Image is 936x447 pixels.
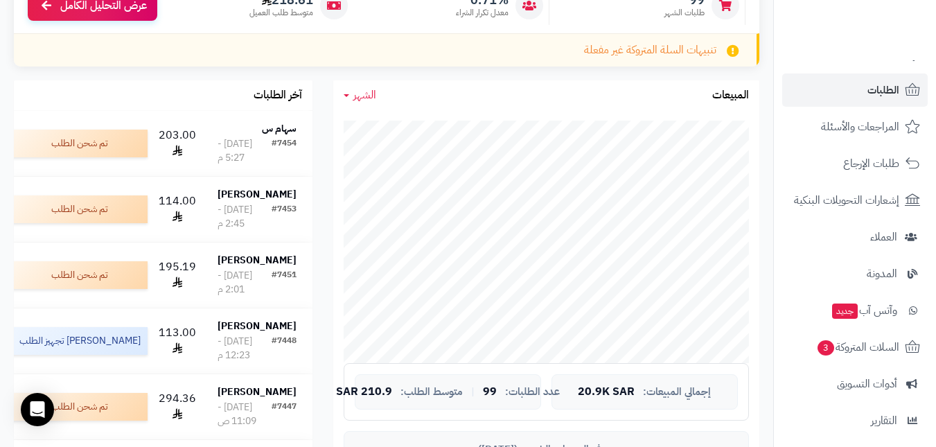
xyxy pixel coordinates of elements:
div: تم شحن الطلب [10,393,148,421]
a: التقارير [782,404,928,437]
div: #7454 [272,137,297,165]
td: 294.36 [153,374,202,439]
span: 3 [818,340,834,356]
td: 114.00 [153,177,202,242]
a: أدوات التسويق [782,367,928,401]
span: | [471,387,475,397]
span: العملاء [870,227,897,247]
td: 203.00 [153,111,202,176]
div: Open Intercom Messenger [21,393,54,426]
div: تم شحن الطلب [10,261,148,289]
a: الشهر [344,87,376,103]
div: [DATE] - 2:01 م [218,269,272,297]
a: المراجعات والأسئلة [782,110,928,143]
strong: [PERSON_NAME] [218,187,297,202]
span: الشهر [353,87,376,103]
span: إشعارات التحويلات البنكية [794,191,899,210]
span: معدل تكرار الشراء [456,7,509,19]
a: إشعارات التحويلات البنكية [782,184,928,217]
div: [DATE] - 2:45 م [218,203,272,231]
div: #7453 [272,203,297,231]
strong: سهام س [262,121,297,136]
div: #7451 [272,269,297,297]
a: العملاء [782,220,928,254]
td: 113.00 [153,308,202,374]
div: تم شحن الطلب [10,130,148,157]
span: عدد الطلبات: [505,386,560,398]
span: أدوات التسويق [837,374,897,394]
strong: [PERSON_NAME] [218,253,297,268]
img: logo-2.png [842,37,923,67]
div: [DATE] - 12:23 م [218,335,272,362]
a: طلبات الإرجاع [782,147,928,180]
strong: [PERSON_NAME] [218,319,297,333]
div: [PERSON_NAME] تجهيز الطلب [10,327,148,355]
span: 20.9K SAR [578,386,635,398]
div: #7448 [272,335,297,362]
span: التقارير [871,411,897,430]
h3: المبيعات [712,89,749,102]
span: إجمالي المبيعات: [643,386,711,398]
span: الطلبات [867,80,899,100]
a: الطلبات [782,73,928,107]
span: 99 [483,386,497,398]
strong: [PERSON_NAME] [218,385,297,399]
span: متوسط طلب العميل [249,7,313,19]
a: وآتس آبجديد [782,294,928,327]
div: [DATE] - 5:27 م [218,137,272,165]
div: #7447 [272,401,297,428]
span: المراجعات والأسئلة [821,117,899,137]
span: طلبات الشهر [664,7,705,19]
td: 195.19 [153,243,202,308]
span: 210.9 SAR [336,386,392,398]
a: المدونة [782,257,928,290]
div: تم شحن الطلب [10,195,148,223]
span: وآتس آب [831,301,897,320]
span: تنبيهات السلة المتروكة غير مفعلة [584,42,716,58]
div: [DATE] - 11:09 ص [218,401,272,428]
span: متوسط الطلب: [400,386,463,398]
a: السلات المتروكة3 [782,331,928,364]
span: المدونة [867,264,897,283]
span: السلات المتروكة [816,338,899,357]
h3: آخر الطلبات [254,89,302,102]
span: طلبات الإرجاع [843,154,899,173]
span: جديد [832,304,858,319]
